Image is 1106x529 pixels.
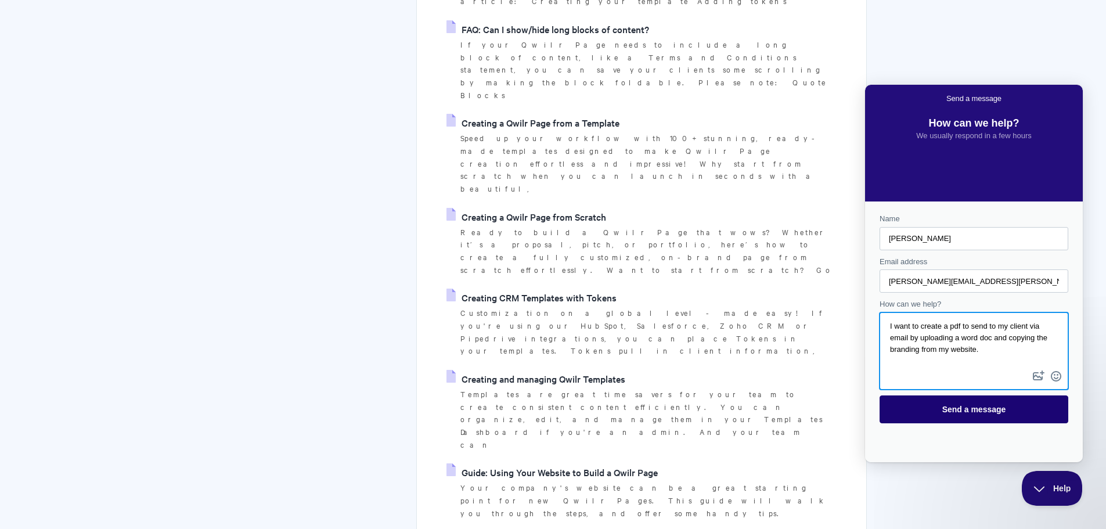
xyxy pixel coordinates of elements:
[446,289,617,306] a: Creating CRM Templates with Tokens
[460,481,837,519] p: Your company's website can be a great starting point for new Qwilr Pages. This guide will walk yo...
[460,388,837,451] p: Templates are great time savers for your team to create consistent content efficiently. You can o...
[460,132,837,195] p: Speed up your workflow with 100+ stunning, ready-made templates designed to make Qwilr Page creat...
[446,208,606,225] a: Creating a Qwilr Page from Scratch
[1022,471,1083,506] iframe: Help Scout Beacon - Close
[446,370,625,387] a: Creating and managing Qwilr Templates
[460,307,837,357] p: Customization on a global level - made easy! If you're using our HubSpot, Salesforce, Zoho CRM or...
[446,20,649,38] a: FAQ: Can I show/hide long blocks of content?
[460,226,837,276] p: Ready to build a Qwilr Page that wows? Whether it’s a proposal, pitch, or portfolio, here’s how t...
[446,114,619,131] a: Creating a Qwilr Page from a Template
[446,463,658,481] a: Guide: Using Your Website to Build a Qwilr Page
[865,85,1083,462] iframe: Help Scout Beacon - Live Chat, Contact Form, and Knowledge Base
[460,38,837,102] p: If your Qwilr Page needs to include a long block of content, like a Terms and Conditions statemen...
